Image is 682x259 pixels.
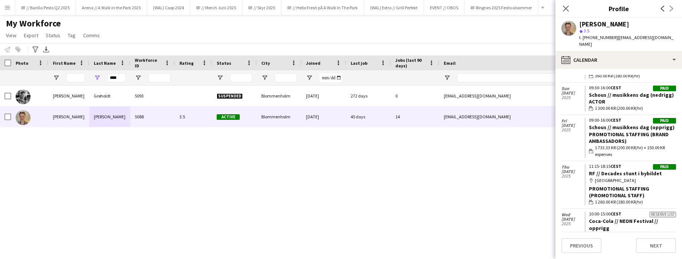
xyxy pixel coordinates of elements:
div: Grøholdt [89,86,130,106]
button: Previous [561,238,602,253]
div: 09:00-16:00 [589,118,676,122]
img: jonathan lund grøholdt [16,110,31,125]
span: 1 260.00 KR (180.00 KR/hr) [595,199,643,205]
span: Active [217,114,240,120]
span: Fri [561,119,584,123]
a: Comms [80,31,103,40]
span: 360.00 KR (180.00 KR/hr) [595,73,640,79]
span: Suspended [217,93,243,99]
span: CEST [611,211,621,217]
span: 1 300.00 KR (200.00 KR/hr) [595,105,643,112]
span: Status [46,32,60,39]
span: 2025 [561,174,584,178]
div: [EMAIL_ADDRESS][DOMAIN_NAME] [439,106,588,127]
span: Jobs (last 90 days) [395,57,426,68]
span: Comms [83,32,100,39]
div: Paid [653,118,676,124]
div: Blommenholm [257,106,302,127]
span: CEST [611,163,621,169]
div: [PERSON_NAME] [48,86,89,106]
div: [DATE] [302,86,346,106]
a: Export [21,31,41,40]
button: Open Filter Menu [53,74,60,81]
a: View [3,31,19,40]
div: [GEOGRAPHIC_DATA] [589,177,676,184]
a: Tag [65,31,79,40]
span: Photo [16,60,28,66]
span: View [6,32,16,39]
button: Open Filter Menu [306,74,313,81]
span: Export [24,32,38,39]
span: [DATE] [561,123,584,128]
button: RF // Hello Fresh på A Walk In The Park [281,0,364,15]
div: 272 days [346,86,391,106]
span: City [261,60,270,66]
div: Promotional Staffing (Brand Ambassadors) [589,131,676,144]
input: Status Filter Input [230,73,252,82]
div: [DATE] [302,106,346,127]
span: Sun [561,86,584,91]
a: RF // Decades stunt i bybildet [589,170,662,177]
span: Status [217,60,231,66]
span: 3.5 [584,28,589,33]
div: Paid [653,86,676,91]
span: 2025 [561,128,584,132]
a: Schous // musikkens dag (nedrigg) [589,92,674,98]
span: Joined [306,60,321,66]
div: 0 [391,86,439,106]
button: (WAL) Coop 2024 [147,0,190,15]
div: [PERSON_NAME] [579,21,629,28]
input: Workforce ID Filter Input [148,73,170,82]
img: Håkon Diderik Lund Grøholdt [16,89,31,104]
div: 14 [391,106,439,127]
span: Rating [179,60,194,66]
app-action-btn: Advanced filters [31,45,40,54]
div: Calendar [555,51,682,69]
a: Schous // musikkens dag (opprigg) [589,124,675,131]
input: Email Filter Input [457,73,584,82]
app-action-btn: Export XLSX [42,45,51,54]
button: Next [636,238,676,253]
input: First Name Filter Input [66,73,85,82]
button: EVENT // OBOS [424,0,465,15]
span: Last job [351,60,367,66]
span: t. [PHONE_NUMBER] [579,35,618,40]
span: Thu [561,165,584,169]
button: RF // Skyr 2025 [242,0,281,15]
span: CEST [611,85,621,90]
div: 10:00-15:00 [589,212,676,216]
button: Open Filter Menu [135,74,141,81]
input: City Filter Input [275,73,297,82]
input: Joined Filter Input [319,73,342,82]
div: 11:15-18:15 [589,164,676,169]
button: (WAL) Extra // Grill Perfekt [364,0,424,15]
span: [DATE] [561,169,584,174]
div: [PERSON_NAME] [48,106,89,127]
div: Promotional Staffing (Promotional Staff) [589,185,676,199]
div: 09:30-16:00 [589,86,676,90]
span: Tag [68,32,76,39]
div: Actor [589,231,676,238]
span: Email [444,60,456,66]
div: Blommenholm [257,86,302,106]
span: [DATE] [561,217,584,221]
div: 45 days [346,106,391,127]
button: RF // Merch Juni 2025 [190,0,242,15]
div: Actor [589,98,676,105]
span: 2025 [561,221,584,226]
button: Open Filter Menu [217,74,223,81]
input: Last Name Filter Input [107,73,126,82]
span: [DATE] [561,91,584,95]
a: Status [43,31,63,40]
button: Arena // A Walk in the Park 2025 [76,0,147,15]
div: [PERSON_NAME] [89,106,130,127]
div: [EMAIL_ADDRESS][DOMAIN_NAME] [439,86,588,106]
span: First Name [53,60,76,66]
span: 2025 [561,95,584,100]
span: | [EMAIL_ADDRESS][DOMAIN_NAME] [579,35,673,47]
span: 1 733.33 KR (200.00 KR/hr) + 150.00 KR expenses [595,144,676,158]
div: 5093 [130,86,175,106]
button: Open Filter Menu [261,74,268,81]
button: RF // Barilla Pesto Q2 2025 [15,0,76,15]
div: Reserve list [650,212,676,217]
